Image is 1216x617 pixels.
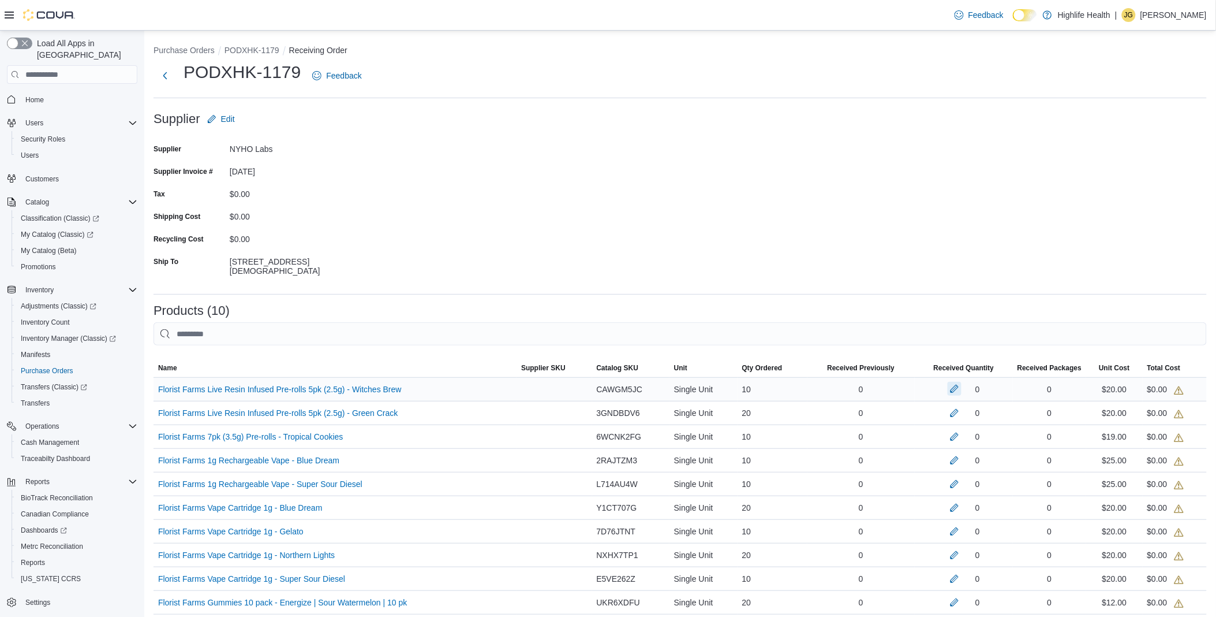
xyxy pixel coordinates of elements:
[669,591,738,614] div: Single Unit
[12,347,142,363] button: Manifests
[517,359,592,377] button: Supplier SKU
[1147,477,1184,491] div: $0.00
[12,363,142,379] button: Purchase Orders
[16,396,137,410] span: Transfers
[975,501,980,515] div: 0
[21,116,48,130] button: Users
[934,363,994,373] span: Received Quantity
[828,363,895,373] span: Received Previously
[154,112,200,126] h3: Supplier
[597,430,642,444] span: 6WCNK2FG
[154,64,177,87] button: Next
[21,116,137,130] span: Users
[21,510,89,519] span: Canadian Compliance
[597,363,639,373] span: Catalog SKU
[326,70,361,81] span: Feedback
[16,540,88,553] a: Metrc Reconciliation
[12,434,142,451] button: Cash Management
[16,396,54,410] a: Transfers
[16,348,137,362] span: Manifests
[16,491,98,505] a: BioTrack Reconciliation
[807,496,915,519] div: 0
[16,299,137,313] span: Adjustments (Classic)
[154,257,178,266] label: Ship To
[16,332,137,345] span: Inventory Manager (Classic)
[154,212,200,221] label: Shipping Cost
[21,493,93,503] span: BioTrack Reconciliation
[21,438,79,447] span: Cash Management
[21,454,90,463] span: Traceabilty Dashboard
[669,520,738,543] div: Single Unit
[154,304,230,318] h3: Products (10)
[16,244,137,258] span: My Catalog (Beta)
[742,363,783,373] span: Qty Ordered
[154,144,181,154] label: Supplier
[1013,520,1086,543] div: 0
[1115,8,1117,22] p: |
[16,211,137,225] span: Classification (Classic)
[16,260,137,274] span: Promotions
[32,38,137,61] span: Load All Apps in [GEOGRAPHIC_DATA]
[738,496,807,519] div: 20
[16,380,137,394] span: Transfers (Classic)
[16,507,93,521] a: Canadian Compliance
[225,46,279,55] button: PODXHK-1179
[807,591,915,614] div: 0
[597,572,636,586] span: E5VE262Z
[597,406,640,420] span: 3GNDBDV6
[21,574,81,583] span: [US_STATE] CCRS
[21,195,137,209] span: Catalog
[1147,572,1184,586] div: $0.00
[1058,8,1110,22] p: Highlife Health
[12,298,142,314] a: Adjustments (Classic)
[16,452,137,466] span: Traceabilty Dashboard
[597,382,643,396] span: CAWGM5JC
[154,235,204,244] label: Recycling Cost
[1013,21,1013,22] span: Dark Mode
[968,9,1004,21] span: Feedback
[16,507,137,521] span: Canadian Compliance
[154,322,1207,345] input: This is a search bar. After typing your query, hit enter to filter the results lower in the page.
[16,572,85,586] a: [US_STATE] CCRS
[738,520,807,543] div: 10
[2,474,142,490] button: Reports
[21,595,137,609] span: Settings
[1017,363,1082,373] span: Received Packages
[807,520,915,543] div: 0
[1086,402,1142,425] div: $20.00
[12,226,142,243] a: My Catalog (Classic)
[16,436,84,449] a: Cash Management
[12,395,142,411] button: Transfers
[158,382,402,396] a: Florist Farms Live Resin Infused Pre-rolls 5pk (2.5g) - Witches Brew
[1013,496,1086,519] div: 0
[669,425,738,448] div: Single Unit
[16,132,137,146] span: Security Roles
[807,402,915,425] div: 0
[1013,9,1037,21] input: Dark Mode
[1147,382,1184,396] div: $0.00
[23,9,75,21] img: Cova
[16,436,137,449] span: Cash Management
[16,244,81,258] a: My Catalog (Beta)
[807,425,915,448] div: 0
[975,382,980,396] div: 0
[16,556,50,570] a: Reports
[669,544,738,567] div: Single Unit
[521,363,566,373] span: Supplier SKU
[21,151,39,160] span: Users
[975,525,980,538] div: 0
[738,473,807,496] div: 10
[669,449,738,472] div: Single Unit
[1147,525,1184,538] div: $0.00
[158,454,339,467] a: Florist Farms 1g Rechargeable Vape - Blue Dream
[2,194,142,210] button: Catalog
[12,538,142,555] button: Metrc Reconciliation
[975,406,980,420] div: 0
[21,350,50,359] span: Manifests
[12,451,142,467] button: Traceabilty Dashboard
[1124,8,1133,22] span: JG
[230,162,384,176] div: [DATE]
[25,95,44,105] span: Home
[16,452,95,466] a: Traceabilty Dashboard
